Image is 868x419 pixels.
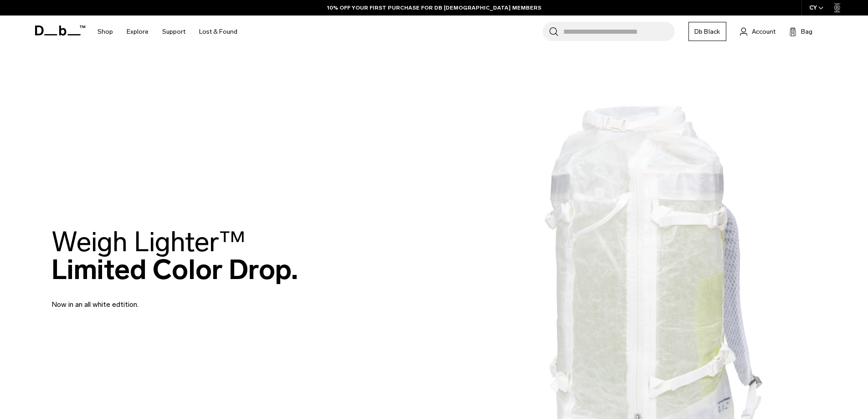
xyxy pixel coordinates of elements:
a: 10% OFF YOUR FIRST PURCHASE FOR DB [DEMOGRAPHIC_DATA] MEMBERS [327,4,541,12]
nav: Main Navigation [91,16,244,48]
span: Bag [801,27,812,36]
a: Lost & Found [199,16,237,48]
a: Shop [98,16,113,48]
a: Support [162,16,185,48]
a: Account [740,26,776,37]
span: Weigh Lighter™ [51,225,246,259]
a: Db Black [688,22,726,41]
button: Bag [789,26,812,37]
a: Explore [127,16,149,48]
p: Now in an all white edtition. [51,288,270,310]
h2: Limited Color Drop. [51,228,298,284]
span: Account [752,27,776,36]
